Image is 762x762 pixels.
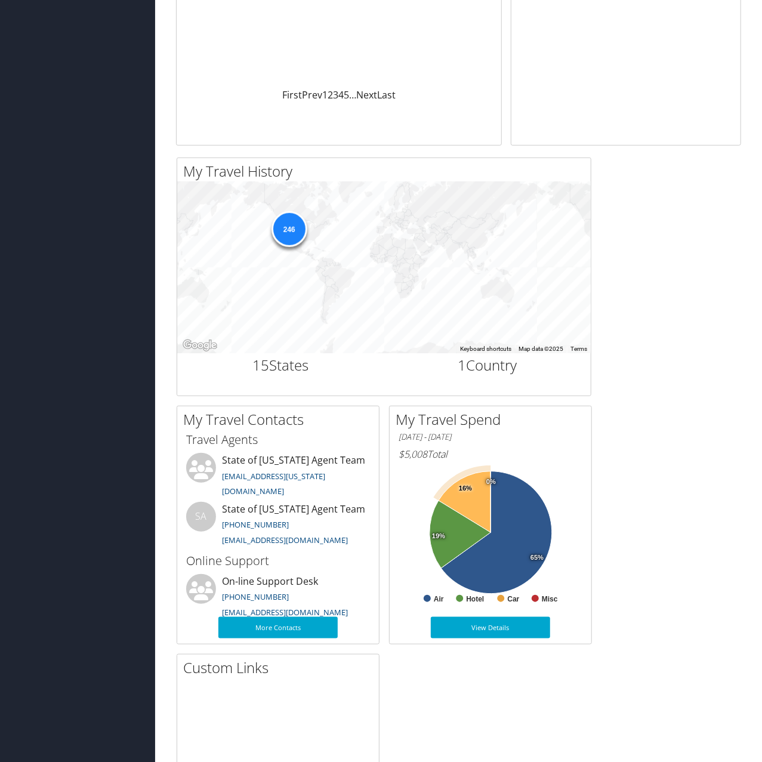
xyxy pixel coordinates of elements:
[486,478,496,485] tspan: 0%
[432,532,445,539] tspan: 19%
[252,355,269,375] span: 15
[458,355,466,375] span: 1
[180,338,220,353] a: Open this area in Google Maps (opens a new window)
[183,658,379,678] h2: Custom Links
[282,88,302,101] a: First
[434,595,444,603] text: Air
[431,617,550,638] a: View Details
[530,554,544,561] tspan: 65%
[322,88,328,101] a: 1
[333,88,338,101] a: 3
[222,591,289,602] a: [PHONE_NUMBER]
[349,88,356,101] span: …
[222,535,348,545] a: [EMAIL_ADDRESS][DOMAIN_NAME]
[393,355,582,375] h2: Country
[399,448,582,461] h6: Total
[356,88,377,101] a: Next
[399,431,582,443] h6: [DATE] - [DATE]
[222,519,289,530] a: [PHONE_NUMBER]
[271,211,307,247] div: 246
[542,595,558,603] text: Misc
[399,448,427,461] span: $5,008
[396,409,591,430] h2: My Travel Spend
[222,471,325,497] a: [EMAIL_ADDRESS][US_STATE][DOMAIN_NAME]
[508,595,520,603] text: Car
[183,161,591,181] h2: My Travel History
[302,88,322,101] a: Prev
[570,345,587,352] a: Terms (opens in new tab)
[460,345,511,353] button: Keyboard shortcuts
[183,409,379,430] h2: My Travel Contacts
[186,502,216,532] div: SA
[467,595,485,603] text: Hotel
[328,88,333,101] a: 2
[222,607,348,618] a: [EMAIL_ADDRESS][DOMAIN_NAME]
[186,431,370,448] h3: Travel Agents
[218,617,338,638] a: More Contacts
[180,453,376,502] li: State of [US_STATE] Agent Team
[180,338,220,353] img: Google
[519,345,563,352] span: Map data ©2025
[344,88,349,101] a: 5
[459,485,472,492] tspan: 16%
[186,355,375,375] h2: States
[180,574,376,623] li: On-line Support Desk
[180,502,376,551] li: State of [US_STATE] Agent Team
[338,88,344,101] a: 4
[377,88,396,101] a: Last
[186,553,370,569] h3: Online Support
